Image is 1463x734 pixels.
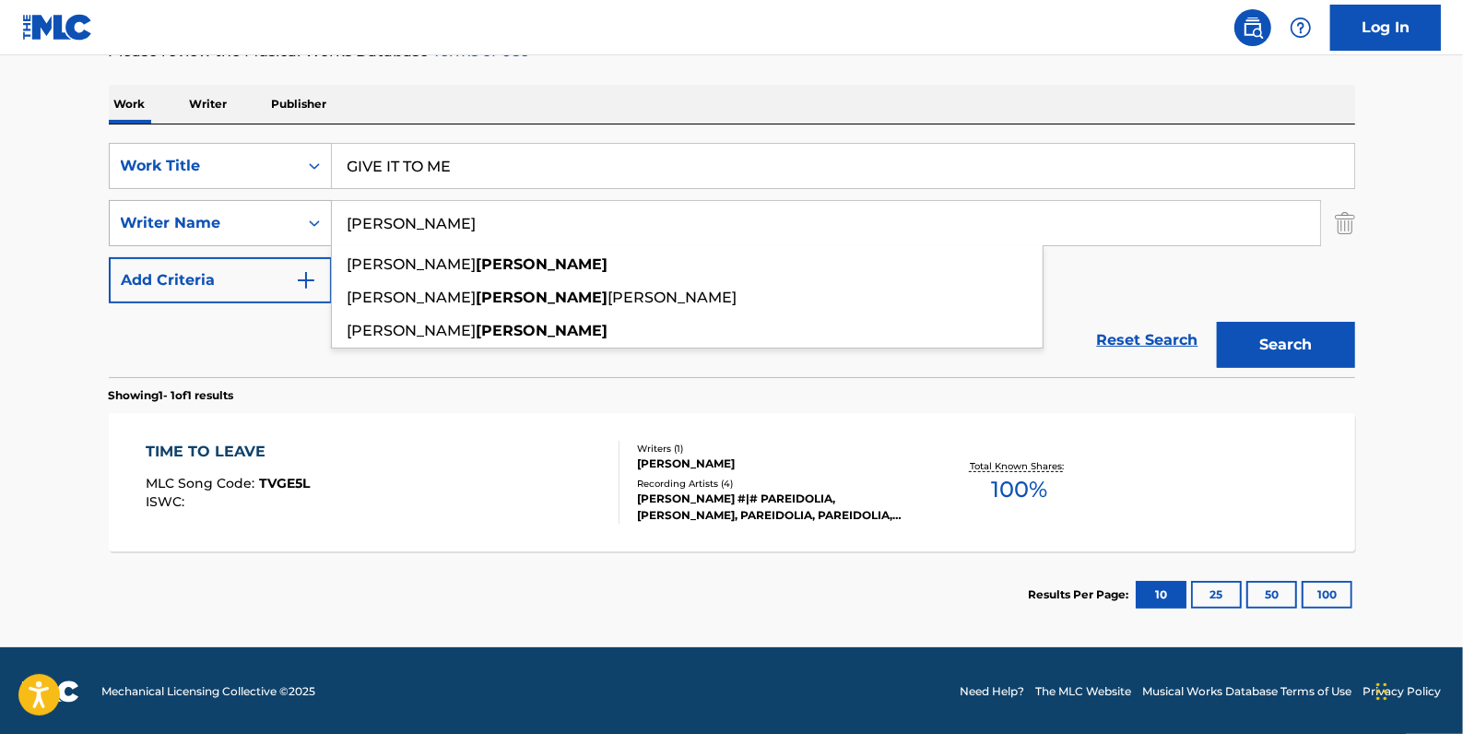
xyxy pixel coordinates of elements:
a: TIME TO LEAVEMLC Song Code:TVGE5LISWC:Writers (1)[PERSON_NAME]Recording Artists (4)[PERSON_NAME] ... [109,413,1355,551]
p: Total Known Shares: [970,459,1068,473]
span: Mechanical Licensing Collective © 2025 [101,683,315,700]
div: Recording Artists ( 4 ) [637,477,915,491]
p: Results Per Page: [1029,586,1134,603]
div: Writer Name [121,212,287,234]
img: MLC Logo [22,14,93,41]
span: [PERSON_NAME] [348,322,477,339]
p: Work [109,85,151,124]
span: 100 % [991,473,1047,506]
a: The MLC Website [1035,683,1131,700]
img: search [1242,17,1264,39]
span: TVGE5L [259,475,310,491]
strong: [PERSON_NAME] [477,289,608,306]
img: Delete Criterion [1335,200,1355,246]
img: 9d2ae6d4665cec9f34b9.svg [295,269,317,291]
a: Musical Works Database Terms of Use [1142,683,1351,700]
div: TIME TO LEAVE [146,441,310,463]
img: help [1290,17,1312,39]
p: Publisher [266,85,333,124]
button: 100 [1302,581,1352,609]
div: Drag [1376,664,1387,719]
div: Work Title [121,155,287,177]
button: Add Criteria [109,257,332,303]
span: MLC Song Code : [146,475,259,491]
a: Privacy Policy [1363,683,1441,700]
strong: [PERSON_NAME] [477,255,608,273]
strong: [PERSON_NAME] [477,322,608,339]
div: Writers ( 1 ) [637,442,915,456]
p: Showing 1 - 1 of 1 results [109,387,234,404]
iframe: Chat Widget [1371,645,1463,734]
button: 10 [1136,581,1186,609]
a: Need Help? [960,683,1024,700]
button: 25 [1191,581,1242,609]
div: Help [1282,9,1319,46]
span: ISWC : [146,493,189,510]
div: [PERSON_NAME] [637,456,915,472]
span: [PERSON_NAME] [348,289,477,306]
form: Search Form [109,143,1355,377]
img: logo [22,681,79,703]
a: Log In [1330,5,1441,51]
p: Writer [184,85,233,124]
a: Reset Search [1088,320,1208,361]
button: 50 [1246,581,1297,609]
span: [PERSON_NAME] [348,255,477,273]
button: Search [1217,322,1355,368]
span: [PERSON_NAME] [608,289,737,306]
div: [PERSON_NAME] #|# PAREIDOLIA, [PERSON_NAME], PAREIDOLIA, PAREIDOLIA, [PERSON_NAME], [PERSON_NAME] [637,491,915,524]
a: Public Search [1234,9,1271,46]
